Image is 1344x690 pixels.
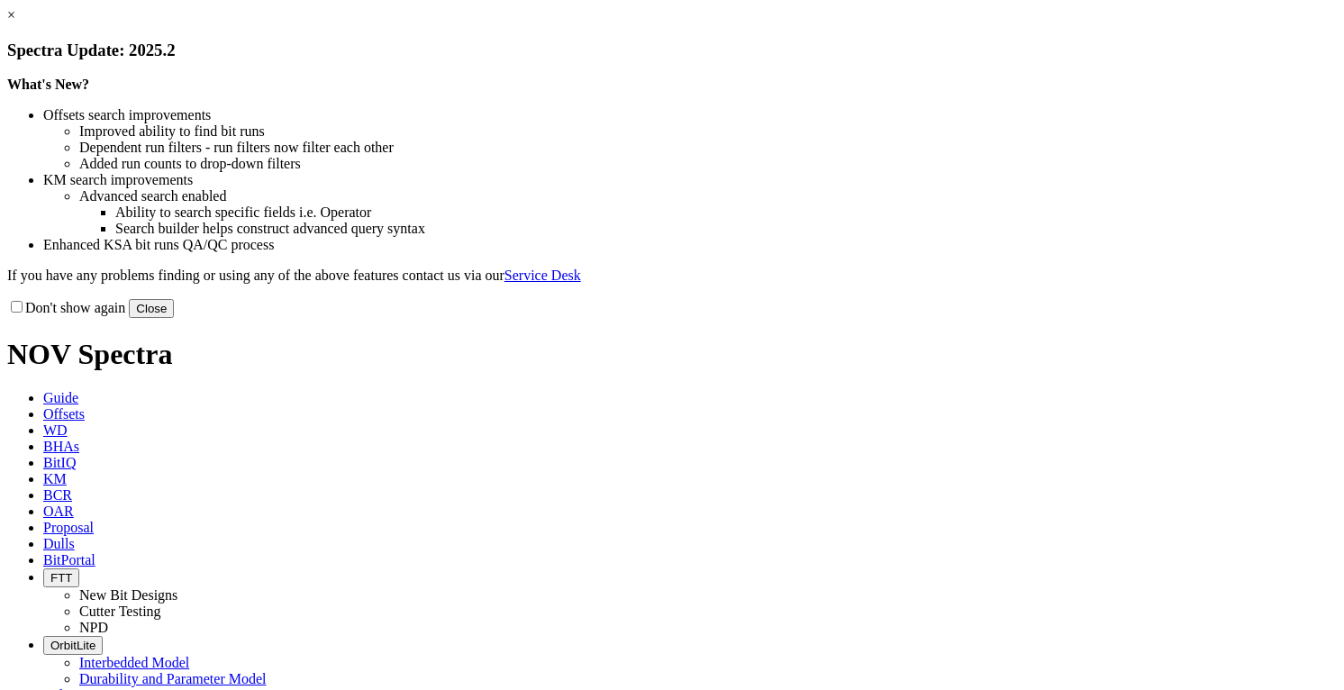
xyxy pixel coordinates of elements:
[79,123,1337,140] li: Improved ability to find bit runs
[79,156,1337,172] li: Added run counts to drop-down filters
[129,299,174,318] button: Close
[50,571,72,585] span: FTT
[115,204,1337,221] li: Ability to search specific fields i.e. Operator
[43,172,1337,188] li: KM search improvements
[43,471,67,486] span: KM
[43,552,95,567] span: BitPortal
[43,439,79,454] span: BHAs
[79,620,108,635] a: NPD
[43,504,74,519] span: OAR
[7,268,1337,284] p: If you have any problems finding or using any of the above features contact us via our
[43,390,78,405] span: Guide
[43,520,94,535] span: Proposal
[79,140,1337,156] li: Dependent run filters - run filters now filter each other
[79,671,267,686] a: Durability and Parameter Model
[79,604,161,619] a: Cutter Testing
[43,237,1337,253] li: Enhanced KSA bit runs QA/QC process
[7,77,89,92] strong: What's New?
[43,422,68,438] span: WD
[79,587,177,603] a: New Bit Designs
[11,301,23,313] input: Don't show again
[7,300,125,315] label: Don't show again
[7,338,1337,371] h1: NOV Spectra
[43,455,76,470] span: BitIQ
[7,7,15,23] a: ×
[79,188,1337,204] li: Advanced search enabled
[79,655,189,670] a: Interbedded Model
[7,41,1337,60] h3: Spectra Update: 2025.2
[43,536,75,551] span: Dulls
[43,487,72,503] span: BCR
[43,107,1337,123] li: Offsets search improvements
[43,406,85,422] span: Offsets
[50,639,95,652] span: OrbitLite
[504,268,581,283] a: Service Desk
[115,221,1337,237] li: Search builder helps construct advanced query syntax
